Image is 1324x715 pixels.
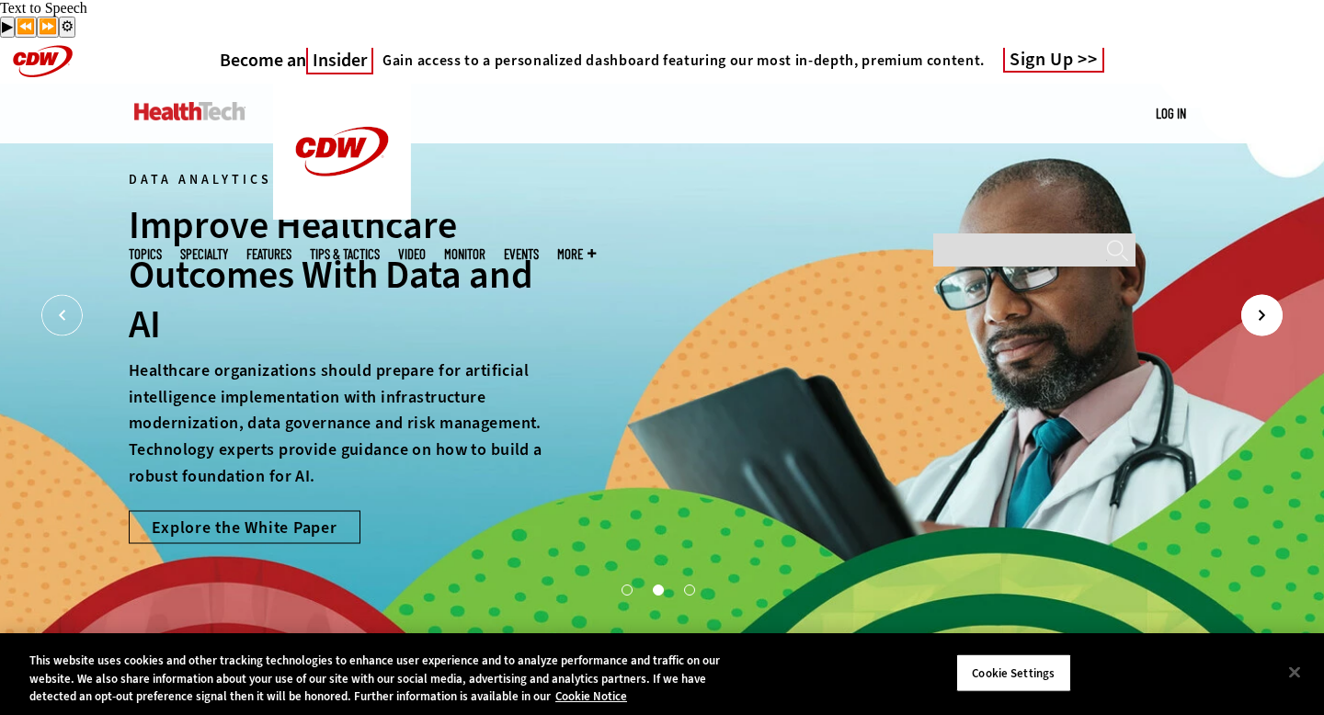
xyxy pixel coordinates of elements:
[1274,652,1315,692] button: Close
[273,84,411,220] img: Home
[382,51,985,70] h4: Gain access to a personalized dashboard featuring our most in-depth, premium content.
[373,51,985,70] a: Gain access to a personalized dashboard featuring our most in-depth, premium content.
[273,205,411,224] a: CDW
[59,17,75,37] button: Settings
[557,247,596,261] span: More
[129,199,555,348] div: Improve Healthcare Outcomes With Data and AI
[29,652,728,706] div: This website uses cookies and other tracking technologies to enhance user experience and to analy...
[1241,294,1283,335] button: Next
[310,247,380,261] a: Tips & Tactics
[220,49,373,72] a: Become anInsider
[129,357,555,489] p: Healthcare organizations should prepare for artificial intelligence implementation with infrastru...
[180,247,228,261] span: Specialty
[246,247,291,261] a: Features
[956,653,1071,692] button: Cookie Settings
[653,584,662,594] button: 2 of 3
[15,17,37,37] button: Previous
[129,247,162,261] span: Topics
[134,102,245,120] img: Home
[1156,105,1186,121] a: Log in
[220,49,373,72] h3: Become an
[684,584,693,594] button: 3 of 3
[444,247,485,261] a: MonITor
[555,688,627,704] a: More information about your privacy
[129,510,360,543] a: Explore the White Paper
[306,48,373,74] span: Insider
[37,17,59,37] button: Forward
[41,294,83,335] button: Prev
[398,247,426,261] a: Video
[622,584,631,594] button: 1 of 3
[1003,48,1104,73] a: Sign Up
[504,247,539,261] a: Events
[1156,104,1186,123] div: User menu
